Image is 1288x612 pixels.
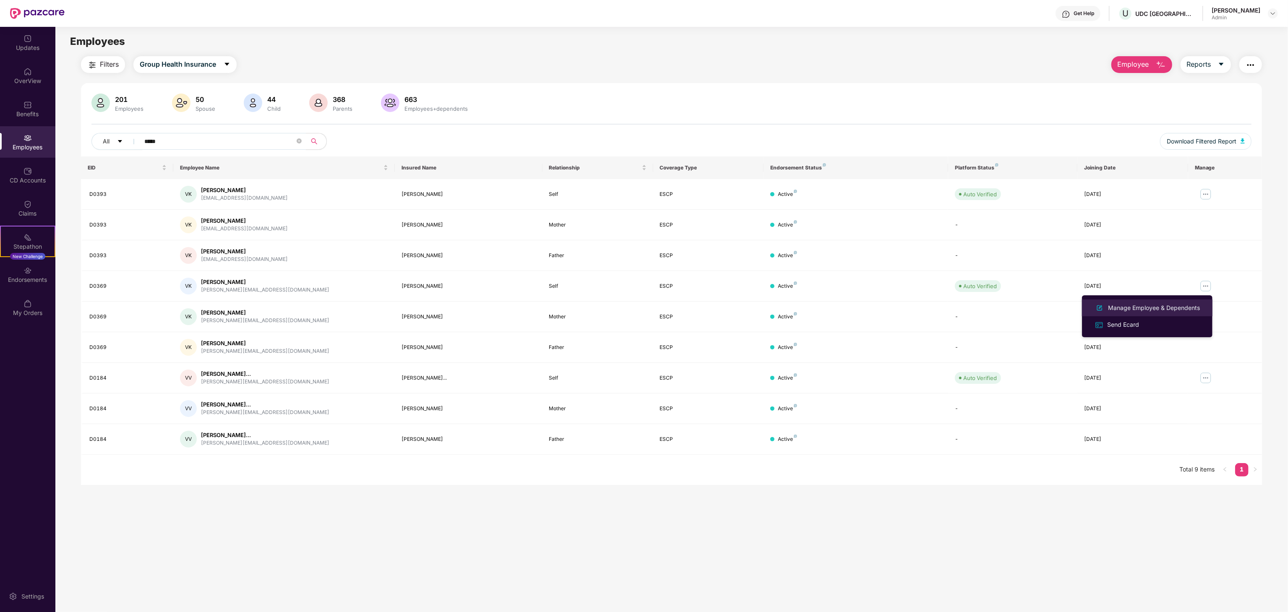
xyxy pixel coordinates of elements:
div: Mother [549,405,647,413]
div: [PERSON_NAME] [402,313,536,321]
div: [DATE] [1084,435,1181,443]
img: svg+xml;base64,PHN2ZyB4bWxucz0iaHR0cDovL3d3dy53My5vcmcvMjAwMC9zdmciIHdpZHRoPSI4IiBoZWlnaHQ9IjgiIH... [794,220,797,224]
img: svg+xml;base64,PHN2ZyBpZD0iRW5kb3JzZW1lbnRzIiB4bWxucz0iaHR0cDovL3d3dy53My5vcmcvMjAwMC9zdmciIHdpZH... [23,266,32,275]
div: UDC [GEOGRAPHIC_DATA] [1135,10,1194,18]
span: caret-down [117,138,123,145]
div: Employees+dependents [403,105,469,112]
img: svg+xml;base64,PHN2ZyB4bWxucz0iaHR0cDovL3d3dy53My5vcmcvMjAwMC9zdmciIHdpZHRoPSI4IiBoZWlnaHQ9IjgiIH... [794,190,797,193]
div: D0369 [89,344,167,352]
img: svg+xml;base64,PHN2ZyB4bWxucz0iaHR0cDovL3d3dy53My5vcmcvMjAwMC9zdmciIHhtbG5zOnhsaW5rPSJodHRwOi8vd3... [1095,303,1105,313]
button: left [1218,463,1232,477]
span: left [1223,467,1228,472]
div: Active [778,374,797,382]
img: svg+xml;base64,PHN2ZyB4bWxucz0iaHR0cDovL3d3dy53My5vcmcvMjAwMC9zdmciIHdpZHRoPSI4IiBoZWlnaHQ9IjgiIH... [995,163,999,167]
div: Active [778,282,797,290]
div: [PERSON_NAME] [201,339,329,347]
img: svg+xml;base64,PHN2ZyBpZD0iTXlfT3JkZXJzIiBkYXRhLW5hbWU9Ik15IE9yZGVycyIgeG1sbnM9Imh0dHA6Ly93d3cudz... [23,299,32,308]
li: Previous Page [1218,463,1232,477]
span: Employee [1118,59,1149,70]
img: svg+xml;base64,PHN2ZyBpZD0iRW1wbG95ZWVzIiB4bWxucz0iaHR0cDovL3d3dy53My5vcmcvMjAwMC9zdmciIHdpZHRoPS... [23,134,32,142]
button: Employee [1111,56,1172,73]
button: Allcaret-down [91,133,143,150]
div: [PERSON_NAME][EMAIL_ADDRESS][DOMAIN_NAME] [201,286,329,294]
div: ESCP [660,313,757,321]
div: D0393 [89,252,167,260]
img: svg+xml;base64,PHN2ZyBpZD0iSG9tZSIgeG1sbnM9Imh0dHA6Ly93d3cudzMub3JnLzIwMDAvc3ZnIiB3aWR0aD0iMjAiIG... [23,68,32,76]
div: D0369 [89,313,167,321]
img: svg+xml;base64,PHN2ZyB4bWxucz0iaHR0cDovL3d3dy53My5vcmcvMjAwMC9zdmciIHdpZHRoPSIyNCIgaGVpZ2h0PSIyNC... [87,60,97,70]
div: Employees [113,105,145,112]
div: D0393 [89,221,167,229]
div: [PERSON_NAME]... [402,374,536,382]
div: ESCP [660,252,757,260]
div: Active [778,405,797,413]
div: [DATE] [1084,282,1181,290]
div: ESCP [660,282,757,290]
th: Manage [1188,156,1262,179]
div: 50 [194,95,217,104]
div: Admin [1212,14,1260,21]
img: svg+xml;base64,PHN2ZyBpZD0iQmVuZWZpdHMiIHhtbG5zPSJodHRwOi8vd3d3LnczLm9yZy8yMDAwL3N2ZyIgd2lkdGg9Ij... [23,101,32,109]
img: manageButton [1199,188,1212,201]
li: Total 9 items [1180,463,1215,477]
div: VK [180,308,197,325]
div: [PERSON_NAME] [201,278,329,286]
img: New Pazcare Logo [10,8,65,19]
img: svg+xml;base64,PHN2ZyBpZD0iRHJvcGRvd24tMzJ4MzIiIHhtbG5zPSJodHRwOi8vd3d3LnczLm9yZy8yMDAwL3N2ZyIgd2... [1270,10,1276,17]
div: [PERSON_NAME] [402,435,536,443]
div: 44 [266,95,282,104]
img: svg+xml;base64,PHN2ZyB4bWxucz0iaHR0cDovL3d3dy53My5vcmcvMjAwMC9zdmciIHdpZHRoPSI4IiBoZWlnaHQ9IjgiIH... [794,281,797,285]
img: svg+xml;base64,PHN2ZyB4bWxucz0iaHR0cDovL3d3dy53My5vcmcvMjAwMC9zdmciIHdpZHRoPSI4IiBoZWlnaHQ9IjgiIH... [794,312,797,315]
div: [PERSON_NAME]... [201,370,329,378]
div: [PERSON_NAME][EMAIL_ADDRESS][DOMAIN_NAME] [201,378,329,386]
span: close-circle [297,138,302,146]
div: [PERSON_NAME][EMAIL_ADDRESS][DOMAIN_NAME] [201,317,329,325]
div: Auto Verified [963,374,997,382]
div: Parents [331,105,354,112]
div: Send Ecard [1105,320,1141,329]
div: ESCP [660,435,757,443]
td: - [948,424,1077,455]
span: Relationship [549,164,640,171]
div: [PERSON_NAME] [402,282,536,290]
img: svg+xml;base64,PHN2ZyB4bWxucz0iaHR0cDovL3d3dy53My5vcmcvMjAwMC9zdmciIHdpZHRoPSI4IiBoZWlnaHQ9IjgiIH... [794,373,797,377]
div: [DATE] [1084,252,1181,260]
div: [PERSON_NAME][EMAIL_ADDRESS][DOMAIN_NAME] [201,347,329,355]
div: 663 [403,95,469,104]
div: Get Help [1074,10,1094,17]
div: Active [778,344,797,352]
img: svg+xml;base64,PHN2ZyB4bWxucz0iaHR0cDovL3d3dy53My5vcmcvMjAwMC9zdmciIHdpZHRoPSI4IiBoZWlnaHQ9IjgiIH... [794,435,797,438]
div: [PERSON_NAME] [201,247,288,255]
th: Relationship [542,156,653,179]
div: Stepathon [1,242,55,251]
div: Endorsement Status [770,164,941,171]
div: VV [180,400,197,417]
img: svg+xml;base64,PHN2ZyB4bWxucz0iaHR0cDovL3d3dy53My5vcmcvMjAwMC9zdmciIHhtbG5zOnhsaW5rPSJodHRwOi8vd3... [91,94,110,112]
div: [DATE] [1084,374,1181,382]
img: svg+xml;base64,PHN2ZyB4bWxucz0iaHR0cDovL3d3dy53My5vcmcvMjAwMC9zdmciIHdpZHRoPSIyNCIgaGVpZ2h0PSIyNC... [1246,60,1256,70]
div: Active [778,221,797,229]
div: VK [180,216,197,233]
div: 201 [113,95,145,104]
div: Mother [549,221,647,229]
button: Download Filtered Report [1160,133,1251,150]
div: VK [180,278,197,294]
div: [PERSON_NAME] [402,190,536,198]
img: manageButton [1199,279,1212,293]
td: - [948,332,1077,363]
img: svg+xml;base64,PHN2ZyB4bWxucz0iaHR0cDovL3d3dy53My5vcmcvMjAwMC9zdmciIHhtbG5zOnhsaW5rPSJodHRwOi8vd3... [309,94,328,112]
span: right [1253,467,1258,472]
li: 1 [1235,463,1249,477]
div: D0369 [89,282,167,290]
span: close-circle [297,138,302,143]
span: Download Filtered Report [1167,137,1236,146]
div: VK [180,339,197,356]
span: Employee Name [180,164,382,171]
div: Auto Verified [963,190,997,198]
div: [EMAIL_ADDRESS][DOMAIN_NAME] [201,225,288,233]
button: search [306,133,327,150]
div: New Challenge [10,253,45,260]
div: Platform Status [955,164,1071,171]
img: svg+xml;base64,PHN2ZyB4bWxucz0iaHR0cDovL3d3dy53My5vcmcvMjAwMC9zdmciIHhtbG5zOnhsaW5rPSJodHRwOi8vd3... [244,94,262,112]
div: [PERSON_NAME] [201,217,288,225]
